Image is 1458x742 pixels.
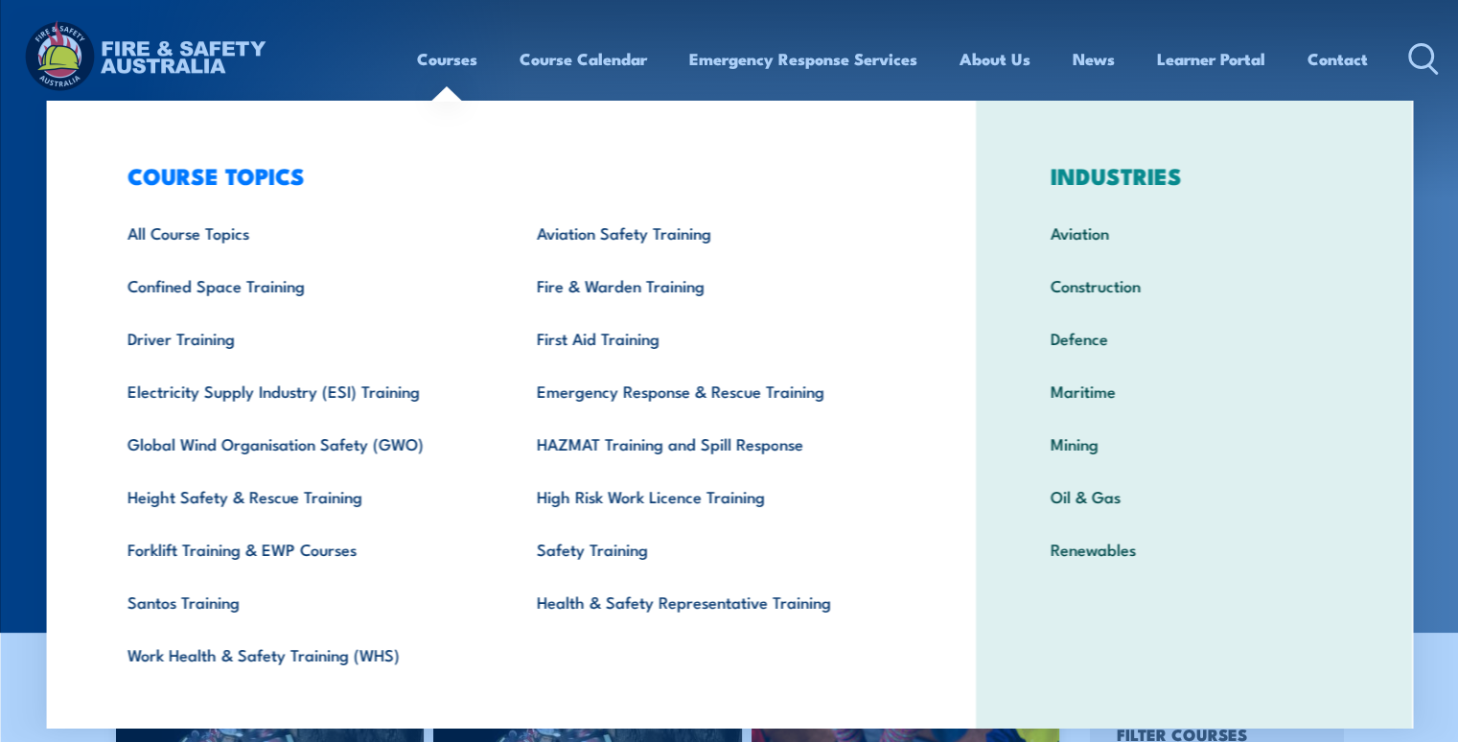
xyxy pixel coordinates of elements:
[97,575,506,628] a: Santos Training
[97,206,506,259] a: All Course Topics
[97,417,506,470] a: Global Wind Organisation Safety (GWO)
[506,206,915,259] a: Aviation Safety Training
[520,34,647,84] a: Course Calendar
[97,522,506,575] a: Forklift Training & EWP Courses
[1020,206,1368,259] a: Aviation
[97,312,506,364] a: Driver Training
[1157,34,1265,84] a: Learner Portal
[960,34,1030,84] a: About Us
[1073,34,1115,84] a: News
[417,34,477,84] a: Courses
[506,575,915,628] a: Health & Safety Representative Training
[506,312,915,364] a: First Aid Training
[689,34,917,84] a: Emergency Response Services
[506,259,915,312] a: Fire & Warden Training
[1020,364,1368,417] a: Maritime
[97,470,506,522] a: Height Safety & Rescue Training
[1020,417,1368,470] a: Mining
[1020,312,1368,364] a: Defence
[1020,470,1368,522] a: Oil & Gas
[1308,34,1368,84] a: Contact
[1020,522,1368,575] a: Renewables
[506,522,915,575] a: Safety Training
[97,628,506,681] a: Work Health & Safety Training (WHS)
[97,364,506,417] a: Electricity Supply Industry (ESI) Training
[1020,259,1368,312] a: Construction
[97,259,506,312] a: Confined Space Training
[97,162,915,189] h3: COURSE TOPICS
[506,417,915,470] a: HAZMAT Training and Spill Response
[506,470,915,522] a: High Risk Work Licence Training
[506,364,915,417] a: Emergency Response & Rescue Training
[1020,162,1368,189] h3: INDUSTRIES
